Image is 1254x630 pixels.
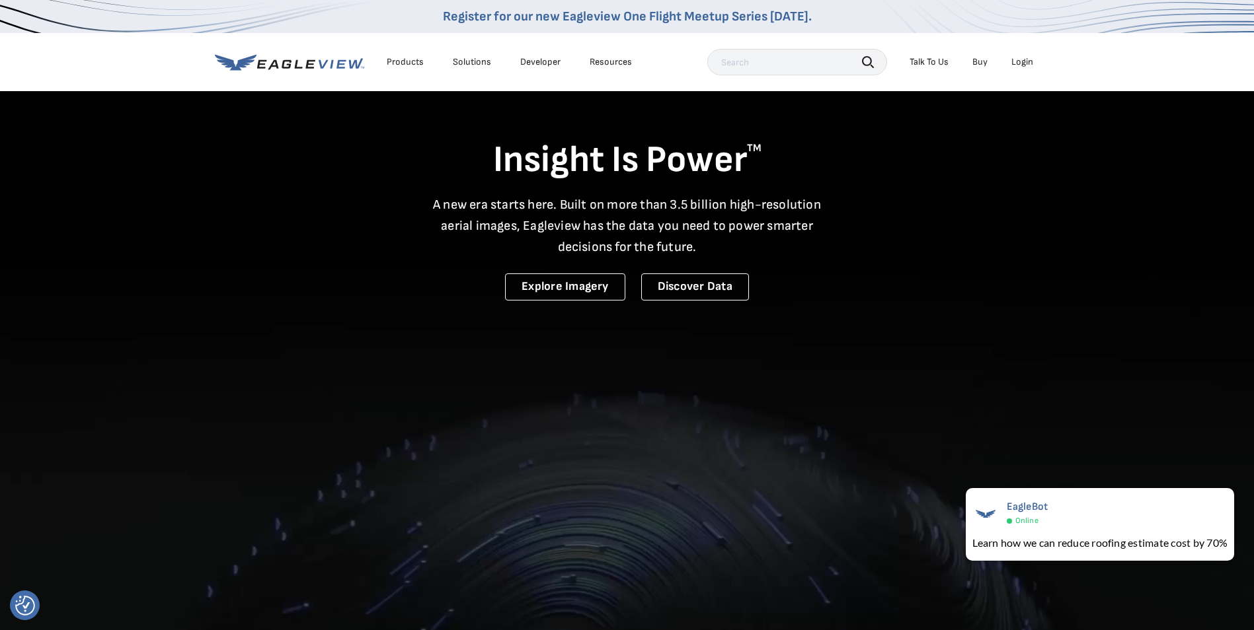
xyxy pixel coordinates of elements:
[505,273,625,300] a: Explore Imagery
[15,596,35,615] button: Consent Preferences
[520,56,561,68] a: Developer
[1007,501,1048,513] span: EagleBot
[387,56,424,68] div: Products
[707,49,887,75] input: Search
[972,535,1228,551] div: Learn how we can reduce roofing estimate cost by 70%
[910,56,949,68] div: Talk To Us
[425,194,830,258] p: A new era starts here. Built on more than 3.5 billion high-resolution aerial images, Eagleview ha...
[15,596,35,615] img: Revisit consent button
[590,56,632,68] div: Resources
[972,501,999,527] img: EagleBot
[453,56,491,68] div: Solutions
[641,273,749,300] a: Discover Data
[1015,516,1038,526] span: Online
[972,56,988,68] a: Buy
[747,142,762,155] sup: TM
[215,137,1040,184] h1: Insight Is Power
[443,9,812,24] a: Register for our new Eagleview One Flight Meetup Series [DATE].
[1011,56,1033,68] div: Login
